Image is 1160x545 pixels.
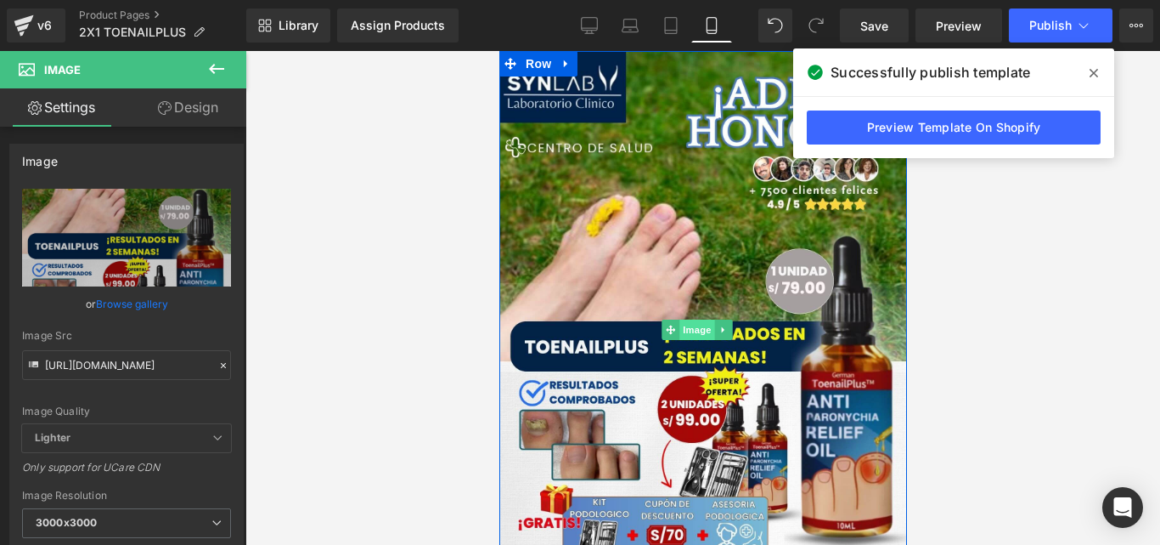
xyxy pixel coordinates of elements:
[180,269,216,289] span: Image
[246,9,330,43] a: New Library
[79,9,246,22] a: Product Pages
[35,431,70,444] b: Lighter
[915,9,1002,43] a: Preview
[1029,19,1072,32] span: Publish
[44,63,81,77] span: Image
[22,145,58,168] div: Image
[22,295,231,313] div: or
[22,406,231,417] div: Image Quality
[22,461,231,485] div: Only support for UCare CDN
[1009,9,1112,43] button: Publish
[650,9,691,43] a: Tablet
[610,9,650,43] a: Laptop
[22,490,231,502] div: Image Resolution
[79,26,186,39] span: 2X1 TOENAILPLUS
[691,9,732,43] a: Mobile
[279,18,318,33] span: Library
[351,19,445,32] div: Assign Products
[127,88,250,127] a: Design
[22,330,231,342] div: Image Src
[7,9,65,43] a: v6
[22,350,231,380] input: Link
[758,9,792,43] button: Undo
[860,17,888,35] span: Save
[799,9,833,43] button: Redo
[34,14,55,37] div: v6
[831,62,1030,82] span: Successfully publish template
[96,289,168,319] a: Browse gallery
[36,516,97,529] b: 3000x3000
[569,9,610,43] a: Desktop
[215,269,233,289] a: Expand / Collapse
[807,111,1101,145] a: Preview Template On Shopify
[1102,487,1143,528] div: Open Intercom Messenger
[936,17,982,35] span: Preview
[1119,9,1153,43] button: More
